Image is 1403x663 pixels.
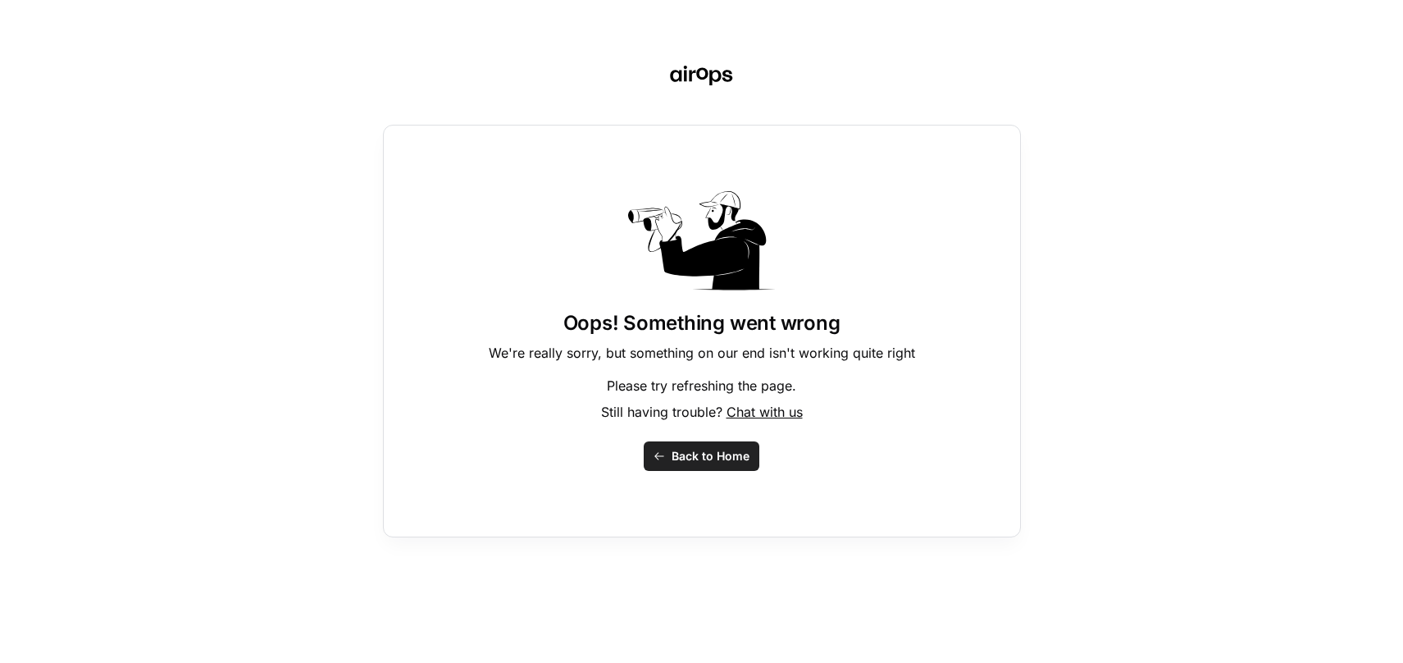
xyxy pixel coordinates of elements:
[672,448,749,464] span: Back to Home
[644,441,759,471] button: Back to Home
[607,376,796,396] p: Please try refreshing the page.
[727,404,803,420] span: Chat with us
[601,402,803,422] p: Still having trouble?
[563,310,840,336] h1: Oops! Something went wrong
[489,343,915,363] p: We're really sorry, but something on our end isn't working quite right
